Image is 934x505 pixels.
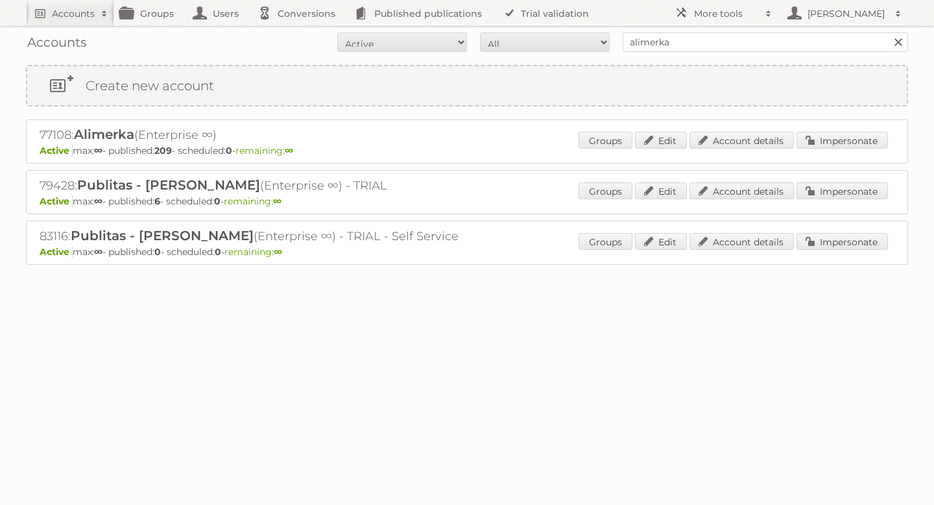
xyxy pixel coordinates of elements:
span: remaining: [224,246,282,258]
a: Edit [635,132,687,149]
a: Groups [579,132,632,149]
span: remaining: [235,145,293,156]
strong: 6 [154,195,160,207]
a: Impersonate [796,233,888,250]
span: Publitas - [PERSON_NAME] [77,177,260,193]
a: Edit [635,182,687,199]
span: Publitas - [PERSON_NAME] [71,228,254,243]
h2: 79428: (Enterprise ∞) - TRIAL [40,177,494,194]
a: Groups [579,182,632,199]
span: Alimerka [74,127,134,142]
strong: ∞ [274,246,282,258]
a: Groups [579,233,632,250]
p: max: - published: - scheduled: - [40,246,894,258]
span: Active [40,246,73,258]
strong: 0 [154,246,161,258]
strong: 0 [226,145,232,156]
h2: 77108: (Enterprise ∞) [40,127,494,143]
strong: 0 [214,195,221,207]
h2: 83116: (Enterprise ∞) - TRIAL - Self Service [40,228,494,245]
h2: More tools [694,7,759,20]
strong: 209 [154,145,172,156]
strong: ∞ [94,246,102,258]
span: remaining: [224,195,281,207]
strong: 0 [215,246,221,258]
a: Account details [689,182,794,199]
strong: ∞ [94,195,102,207]
a: Account details [689,233,794,250]
h2: Accounts [52,7,95,20]
a: Impersonate [796,132,888,149]
a: Edit [635,233,687,250]
span: Active [40,195,73,207]
strong: ∞ [94,145,102,156]
span: Active [40,145,73,156]
p: max: - published: - scheduled: - [40,145,894,156]
a: Impersonate [796,182,888,199]
strong: ∞ [285,145,293,156]
a: Create new account [27,66,907,105]
a: Account details [689,132,794,149]
strong: ∞ [273,195,281,207]
h2: [PERSON_NAME] [804,7,889,20]
p: max: - published: - scheduled: - [40,195,894,207]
